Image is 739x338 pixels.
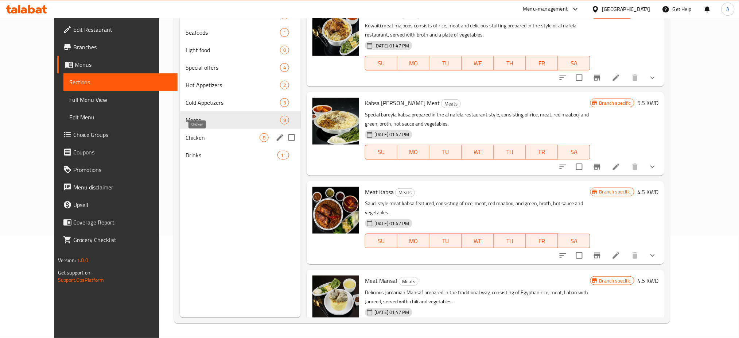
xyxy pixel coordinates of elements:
span: WE [465,236,491,246]
span: Select to update [572,70,587,85]
a: Sections [63,73,178,91]
span: TU [432,147,459,157]
button: FR [526,234,558,248]
span: Kabsa [PERSON_NAME] Meat [365,97,440,108]
a: Edit Menu [63,108,178,126]
span: Upsell [73,200,172,209]
div: Chicken8edit [180,129,301,146]
img: Meat Kabsa [312,187,359,234]
span: [DATE] 01:47 PM [372,131,412,138]
span: TH [497,58,523,69]
button: sort-choices [554,158,572,176]
div: items [280,28,289,37]
button: SA [558,56,590,70]
span: 2 [280,82,289,89]
span: MO [400,236,427,246]
div: Light food0 [180,41,301,59]
span: Drinks [186,151,277,160]
h6: 4.5 KWD [637,276,658,286]
span: Branch specific [596,188,634,195]
button: show more [644,158,661,176]
span: Select to update [572,159,587,174]
span: Sections [69,78,172,87]
span: Coverage Report [73,218,172,227]
a: Menus [57,56,178,73]
p: Delicious Jordanian Mansaf prepared in the traditional way, consisting of Egyptian rice, meat, La... [365,288,590,306]
a: Promotions [57,161,178,178]
span: Chicken [186,133,260,142]
span: SU [368,58,394,69]
span: MO [400,58,427,69]
span: 9 [280,117,289,124]
a: Menu disclaimer [57,178,178,196]
button: delete [626,247,644,264]
a: Edit Restaurant [57,21,178,38]
button: TU [429,145,462,160]
div: Cold Appetizers3 [180,94,301,111]
button: WE [462,56,494,70]
button: TH [494,56,526,70]
div: items [280,46,289,54]
span: SU [368,236,394,246]
span: 4 [280,64,289,71]
span: FR [529,147,555,157]
div: Seafoods1 [180,24,301,41]
button: SU [365,56,397,70]
div: Hot Appetizers [186,81,280,89]
span: TH [497,236,523,246]
span: [DATE] 01:47 PM [372,220,412,227]
span: [DATE] 01:47 PM [372,309,412,316]
span: 3 [280,99,289,106]
span: Coupons [73,148,172,157]
button: MO [397,234,429,248]
div: items [280,116,289,124]
button: show more [644,247,661,264]
a: Grocery Checklist [57,231,178,249]
button: Branch-specific-item [588,247,606,264]
a: Coverage Report [57,214,178,231]
a: Edit menu item [612,162,621,171]
button: sort-choices [554,247,572,264]
button: edit [275,132,285,143]
div: Meats [395,188,415,197]
button: SA [558,234,590,248]
span: Choice Groups [73,130,172,139]
span: Cold Appetizers [186,98,280,107]
a: Support.OpsPlatform [58,275,104,285]
span: MO [400,147,427,157]
button: WE [462,145,494,160]
span: Promotions [73,165,172,174]
div: Seafoods [186,28,280,37]
span: TH [497,147,523,157]
button: FR [526,145,558,160]
div: Meats [441,99,461,108]
span: SA [561,236,587,246]
div: Hot Appetizers2 [180,76,301,94]
button: SU [365,145,397,160]
span: Version: [58,256,76,265]
span: Menus [75,60,172,69]
span: TU [432,58,459,69]
span: Edit Menu [69,113,172,122]
a: Edit menu item [612,251,621,260]
span: 11 [278,152,289,159]
span: Branch specific [596,277,634,284]
div: Special offers [186,63,280,72]
a: Edit menu item [612,73,621,82]
button: show more [644,69,661,87]
span: Meat Mansaf [365,275,397,286]
span: WE [465,58,491,69]
button: FR [526,56,558,70]
div: items [260,133,269,142]
button: TU [429,234,462,248]
span: Meats [186,116,280,124]
button: delete [626,69,644,87]
p: Saudi style meat kabsa featured, consisting of rice, meat, red maabouj and green, broth, hot sauc... [365,199,590,217]
span: Meat Kabsa [365,187,394,197]
a: Coupons [57,143,178,161]
div: [GEOGRAPHIC_DATA] [602,5,650,13]
span: Full Menu View [69,95,172,104]
img: Kabsa Bariya Meat [312,98,359,145]
div: Special offers4 [180,59,301,76]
